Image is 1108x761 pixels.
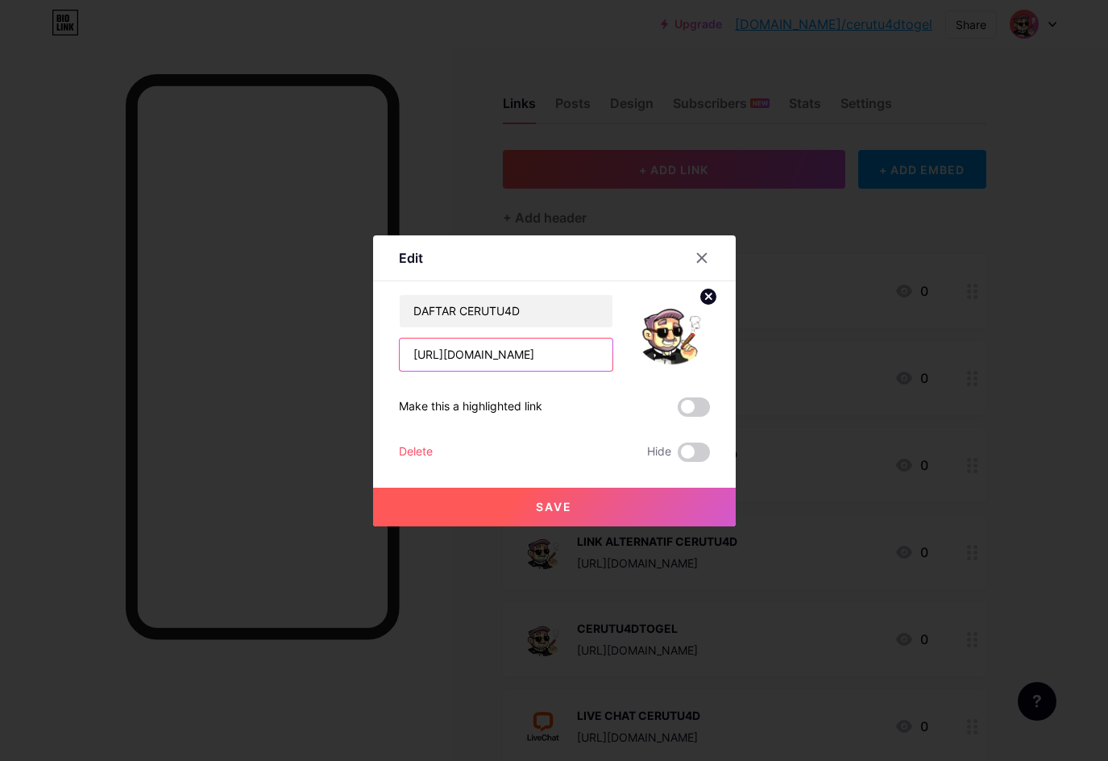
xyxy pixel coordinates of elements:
button: Save [373,488,736,526]
input: Title [400,295,612,327]
input: URL [400,339,612,371]
span: Save [536,500,572,514]
img: link_thumbnail [633,294,710,372]
div: Make this a highlighted link [399,397,542,417]
span: Hide [647,443,671,462]
div: Delete [399,443,433,462]
div: Edit [399,248,423,268]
